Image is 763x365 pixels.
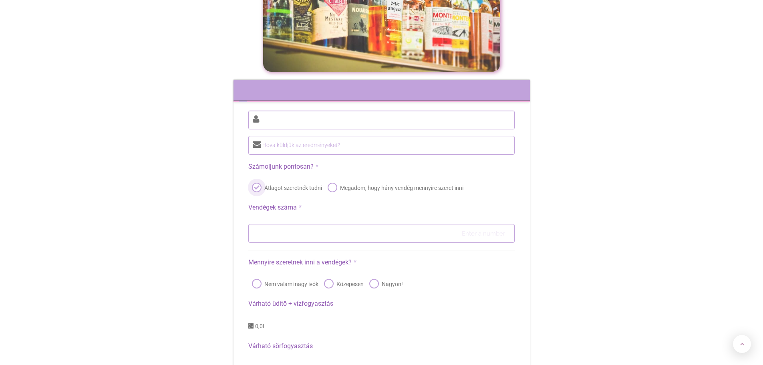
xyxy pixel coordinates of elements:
[248,202,514,214] label: Vendégek száma
[326,182,463,194] label: Megadom, hogy hány vendég mennyire szeret inni
[248,161,514,173] label: Számoljunk pontosan?
[248,298,514,310] label: Várható üdítő + vízfogyasztás
[248,322,514,330] div: l
[248,341,514,352] label: Várható sörfogyasztás
[322,278,364,290] label: Közepesen
[248,140,497,150] label: Hova küldjük az eredményeket?
[250,182,322,194] label: Átlagot szeretnék tudni
[255,323,263,329] span: 0,0
[250,278,318,290] label: Nem valami nagy ivók
[368,278,403,290] label: Nagyon!
[248,257,514,268] label: Mennyire szeretnek inni a vendégek?
[248,224,514,243] input: Enter a number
